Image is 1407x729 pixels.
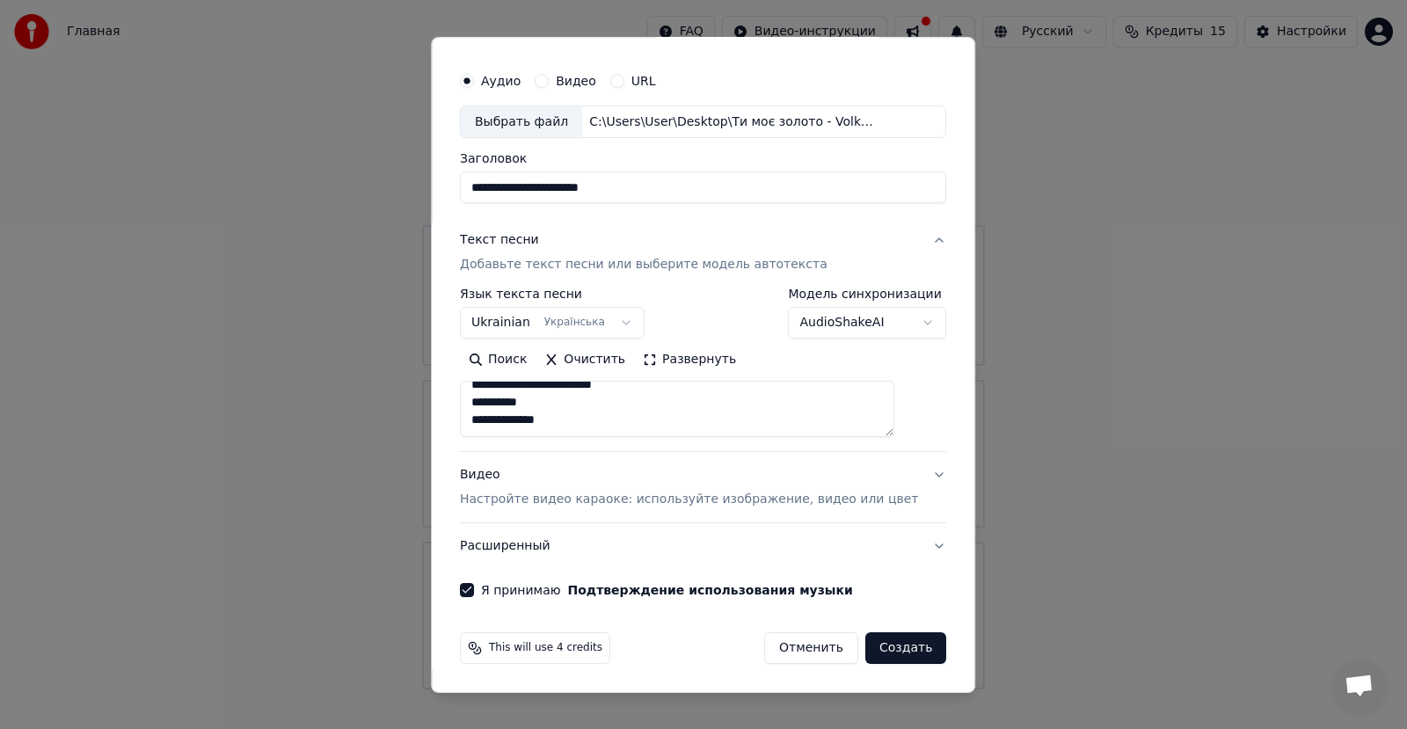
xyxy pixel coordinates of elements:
div: C:\Users\User\Desktop\Ти моє золото - Volkanov.mp3 [582,113,881,130]
button: Поиск [460,346,536,374]
p: Настройте видео караоке: используйте изображение, видео или цвет [460,491,918,508]
label: Язык текста песни [460,288,645,300]
label: Заголовок [460,152,946,164]
div: Выбрать файл [461,106,582,137]
label: Видео [556,74,596,86]
button: Очистить [536,346,635,374]
label: URL [631,74,656,86]
button: Создать [865,632,946,664]
label: Модель синхронизации [789,288,947,300]
label: Я принимаю [481,584,853,596]
button: Развернуть [634,346,745,374]
div: Видео [460,466,918,508]
button: Расширенный [460,523,946,569]
button: Текст песниДобавьте текст песни или выберите модель автотекста [460,217,946,288]
button: Я принимаю [568,584,853,596]
button: ВидеоНастройте видео караоке: используйте изображение, видео или цвет [460,452,946,522]
div: Текст песни [460,231,539,249]
span: This will use 4 credits [489,641,602,655]
p: Добавьте текст песни или выберите модель автотекста [460,256,827,273]
label: Аудио [481,74,521,86]
div: Текст песниДобавьте текст песни или выберите модель автотекста [460,288,946,451]
button: Отменить [764,632,858,664]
